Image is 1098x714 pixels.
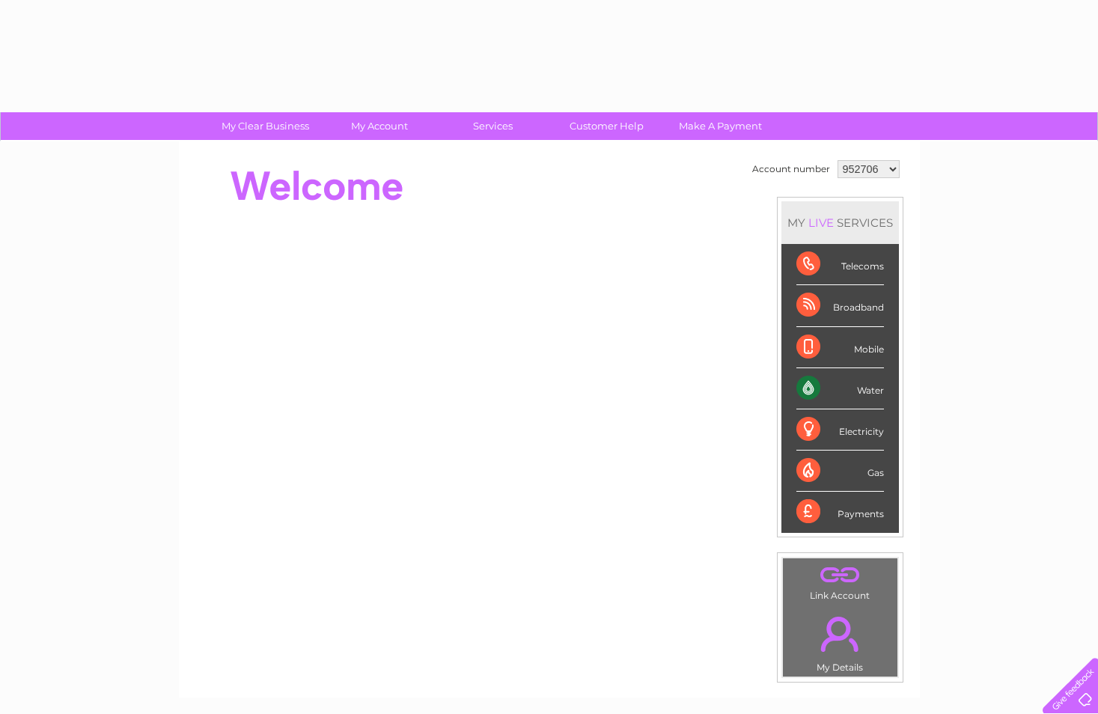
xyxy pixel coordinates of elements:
div: Gas [796,451,884,492]
td: Link Account [782,558,898,605]
a: Make A Payment [659,112,782,140]
div: Water [796,368,884,409]
a: . [787,562,894,588]
div: LIVE [805,216,837,230]
div: Mobile [796,327,884,368]
div: MY SERVICES [781,201,899,244]
a: Services [431,112,555,140]
a: My Clear Business [204,112,327,140]
a: Customer Help [545,112,668,140]
div: Broadband [796,285,884,326]
a: . [787,608,894,660]
a: My Account [317,112,441,140]
td: Account number [748,156,834,182]
div: Telecoms [796,244,884,285]
div: Electricity [796,409,884,451]
div: Payments [796,492,884,532]
td: My Details [782,604,898,677]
